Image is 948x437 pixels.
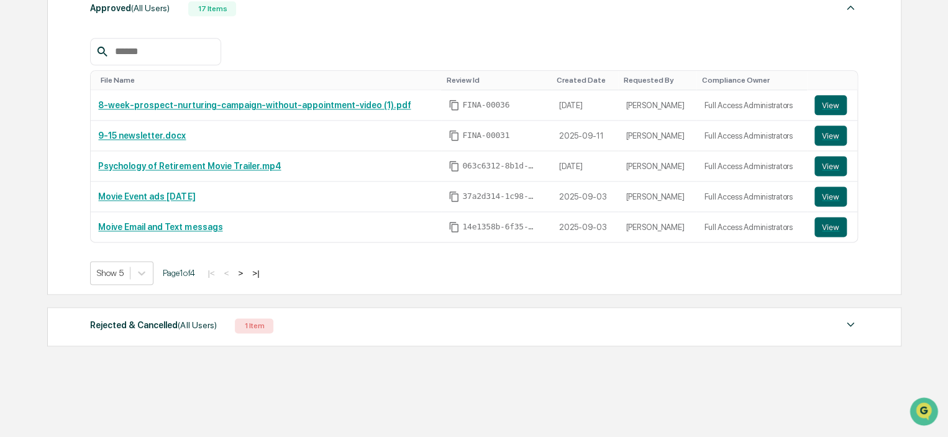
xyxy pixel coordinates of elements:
[12,158,22,168] div: 🖐️
[552,121,618,151] td: 2025-09-11
[90,317,216,333] div: Rejected & Cancelled
[552,182,618,212] td: 2025-09-03
[552,212,618,242] td: 2025-09-03
[188,1,236,16] div: 17 Items
[623,76,691,85] div: Toggle SortBy
[248,268,263,278] button: >|
[696,90,807,121] td: Full Access Administrators
[462,222,537,232] span: 14e1358b-6f35-45fd-8c69-87d2b3d0753f
[618,121,696,151] td: [PERSON_NAME]
[449,99,460,111] span: Copy Id
[462,100,509,110] span: FINA-00036
[462,131,509,140] span: FINA-00031
[449,221,460,232] span: Copy Id
[178,320,216,330] span: (All Users)
[234,268,247,278] button: >
[814,156,850,176] a: View
[98,131,186,140] a: 9-15 newsletter.docx
[12,182,22,191] div: 🔎
[552,90,618,121] td: [DATE]
[618,182,696,212] td: [PERSON_NAME]
[446,76,547,85] div: Toggle SortBy
[814,186,847,206] button: View
[814,217,847,237] button: View
[98,222,222,232] a: Moive Email and Text messags
[204,268,218,278] button: |<
[124,211,150,220] span: Pylon
[85,152,159,174] a: 🗄️Attestations
[221,268,233,278] button: <
[25,180,78,193] span: Data Lookup
[101,76,436,85] div: Toggle SortBy
[7,152,85,174] a: 🖐️Preclearance
[696,182,807,212] td: Full Access Administrators
[814,95,850,115] a: View
[98,191,195,201] a: Movie Event ads [DATE]
[90,158,100,168] div: 🗄️
[557,76,613,85] div: Toggle SortBy
[7,175,83,198] a: 🔎Data Lookup
[696,151,807,182] td: Full Access Administrators
[449,130,460,141] span: Copy Id
[131,3,170,13] span: (All Users)
[449,160,460,172] span: Copy Id
[814,217,850,237] a: View
[843,317,858,332] img: caret
[701,76,802,85] div: Toggle SortBy
[814,126,847,145] button: View
[42,95,204,108] div: Start new chat
[12,95,35,117] img: 1746055101610-c473b297-6a78-478c-a979-82029cc54cd1
[235,318,273,333] div: 1 Item
[98,100,411,110] a: 8-week-prospect-nurturing-campaign-without-appointment-video (1).pdf
[42,108,157,117] div: We're available if you need us!
[814,95,847,115] button: View
[163,268,194,278] span: Page 1 of 4
[817,76,852,85] div: Toggle SortBy
[618,151,696,182] td: [PERSON_NAME]
[814,156,847,176] button: View
[211,99,226,114] button: Start new chat
[618,90,696,121] td: [PERSON_NAME]
[98,161,281,171] a: Psychology of Retirement Movie Trailer.mp4
[25,157,80,169] span: Preclearance
[462,191,537,201] span: 37a2d314-1c98-4dc1-8142-a8a93ffa8ecb
[696,121,807,151] td: Full Access Administrators
[103,157,154,169] span: Attestations
[12,26,226,46] p: How can we help?
[908,396,942,430] iframe: Open customer support
[814,186,850,206] a: View
[618,212,696,242] td: [PERSON_NAME]
[814,126,850,145] a: View
[449,191,460,202] span: Copy Id
[88,210,150,220] a: Powered byPylon
[552,151,618,182] td: [DATE]
[462,161,537,171] span: 063c6312-8b1d-4243-a411-6be5c3fff1ed
[696,212,807,242] td: Full Access Administrators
